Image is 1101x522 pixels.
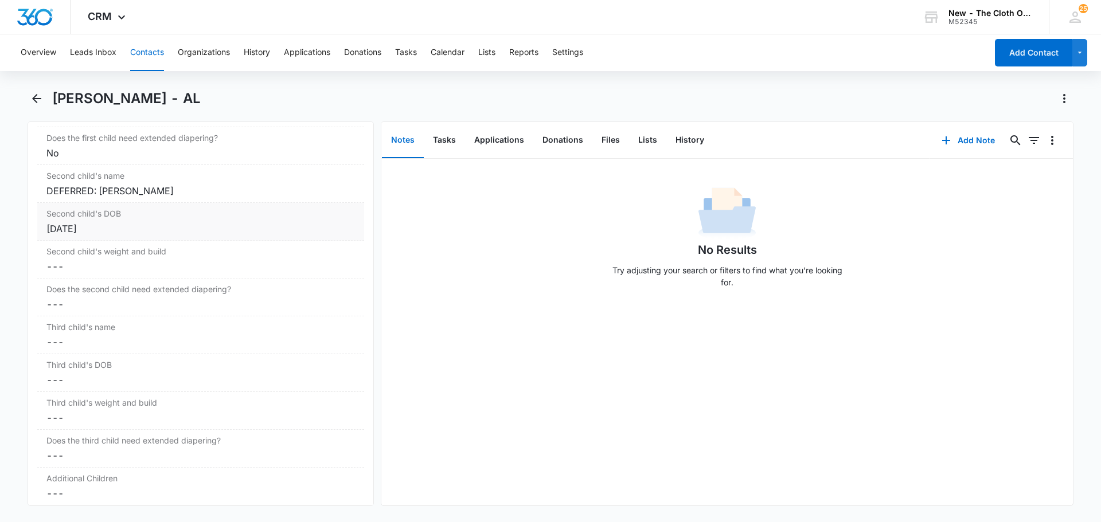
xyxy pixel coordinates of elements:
dd: --- [46,335,355,349]
span: CRM [88,10,112,22]
h1: No Results [698,241,757,258]
label: Does the second child need extended diapering? [46,283,355,295]
button: Add Contact [995,39,1072,66]
button: Settings [552,34,583,71]
div: Second child's weight and build--- [37,241,364,278]
label: Additional Children [46,472,355,484]
div: Third child's DOB--- [37,354,364,392]
button: Calendar [431,34,464,71]
label: Second child's DOB [46,207,355,219]
dd: --- [46,373,355,387]
button: Organizations [178,34,230,71]
button: Tasks [424,123,465,158]
button: Reports [509,34,538,71]
div: Second child's nameDEFERRED: [PERSON_NAME] [37,165,364,203]
div: No [46,146,355,160]
button: Overview [21,34,56,71]
dd: --- [46,449,355,462]
div: DEFERRED: [PERSON_NAME] [46,184,355,198]
button: Notes [382,123,424,158]
img: No Data [698,184,756,241]
div: [DATE] [46,222,355,236]
dd: --- [46,411,355,425]
button: Files [592,123,629,158]
div: Does the first child need extended diapering?No [37,127,364,165]
dd: --- [46,297,355,311]
label: Third child's DOB [46,359,355,371]
button: History [666,123,713,158]
button: Donations [533,123,592,158]
label: Does the first child need extended diapering? [46,132,355,144]
label: Second child's name [46,170,355,182]
div: Does the third child need extended diapering?--- [37,430,364,468]
div: account id [948,18,1032,26]
div: Second child's DOB[DATE] [37,203,364,241]
label: Third child's name [46,321,355,333]
p: Try adjusting your search or filters to find what you’re looking for. [607,264,848,288]
dd: --- [46,486,355,500]
button: Leads Inbox [70,34,116,71]
div: notifications count [1079,4,1088,13]
button: Lists [478,34,495,71]
dd: --- [46,260,355,273]
button: Lists [629,123,666,158]
label: Second child's weight and build [46,245,355,257]
div: account name [948,9,1032,18]
button: Filters [1025,131,1043,150]
div: Third child's weight and build--- [37,392,364,430]
label: Does the third child need extended diapering? [46,434,355,446]
button: Donations [344,34,381,71]
button: History [244,34,270,71]
button: Overflow Menu [1043,131,1061,150]
button: Back [28,89,45,108]
div: Does the second child need extended diapering?--- [37,278,364,316]
button: Contacts [130,34,164,71]
button: Applications [465,123,533,158]
button: Actions [1055,89,1073,108]
span: 25 [1079,4,1088,13]
div: Third child's name--- [37,316,364,354]
button: Applications [284,34,330,71]
button: Add Note [930,127,1006,154]
button: Tasks [395,34,417,71]
label: Third child's weight and build [46,397,355,409]
h1: [PERSON_NAME] - AL [52,90,201,107]
div: Additional Children--- [37,468,364,505]
button: Search... [1006,131,1025,150]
